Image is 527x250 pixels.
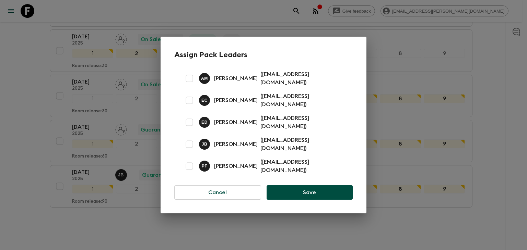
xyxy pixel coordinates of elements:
button: Cancel [174,185,261,200]
h2: Assign Pack Leaders [174,50,353,59]
p: [PERSON_NAME] [214,96,258,104]
p: E D [201,120,208,125]
button: Save [267,185,353,200]
p: E C [201,98,208,103]
p: ( [EMAIL_ADDRESS][DOMAIN_NAME] ) [260,158,344,174]
p: J B [202,141,208,147]
p: ( [EMAIL_ADDRESS][DOMAIN_NAME] ) [260,136,344,152]
p: [PERSON_NAME] [214,162,258,170]
p: [PERSON_NAME] [214,74,258,83]
p: ( [EMAIL_ADDRESS][DOMAIN_NAME] ) [260,70,344,87]
p: A M [201,76,208,81]
p: [PERSON_NAME] [214,140,258,148]
p: [PERSON_NAME] [214,118,258,126]
p: P F [202,163,208,169]
p: ( [EMAIL_ADDRESS][DOMAIN_NAME] ) [260,92,344,109]
p: ( [EMAIL_ADDRESS][DOMAIN_NAME] ) [260,114,344,130]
